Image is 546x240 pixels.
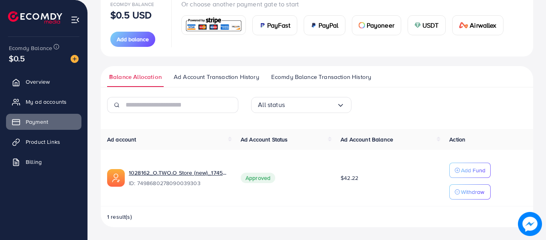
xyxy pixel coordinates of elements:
span: Ad Account Balance [341,135,393,143]
img: ic-ads-acc.e4c84228.svg [107,169,125,187]
span: 1 result(s) [107,213,132,221]
span: Add balance [117,35,149,43]
img: logo [8,11,62,24]
button: Add balance [110,32,155,47]
a: My ad accounts [6,94,81,110]
a: cardAirwallex [452,15,503,35]
a: card [181,15,246,35]
input: Search for option [285,99,337,111]
span: PayFast [267,20,290,30]
img: card [459,22,469,28]
span: Ad Account Transaction History [174,73,259,81]
img: menu [71,15,80,24]
a: 1028162_O.TWO.O Store (new)_1745922898267 [129,169,228,177]
span: Payment [26,118,48,126]
a: Billing [6,154,81,170]
a: Product Links [6,134,81,150]
span: Action [449,135,465,143]
span: USDT [422,20,439,30]
a: cardPayFast [252,15,297,35]
a: Overview [6,74,81,90]
img: card [184,16,243,34]
span: Overview [26,78,50,86]
img: image [518,212,542,236]
img: image [71,55,79,63]
img: card [359,22,365,28]
a: cardPayPal [304,15,345,35]
a: cardUSDT [408,15,446,35]
button: Add Fund [449,163,491,178]
span: Balance Allocation [109,73,162,81]
span: Billing [26,158,42,166]
span: Product Links [26,138,60,146]
span: Payoneer [367,20,394,30]
img: card [259,22,266,28]
span: Ecomdy Balance [9,44,52,52]
p: Withdraw [461,187,484,197]
a: cardPayoneer [352,15,401,35]
span: Airwallex [470,20,496,30]
span: Ecomdy Balance [110,1,154,8]
span: My ad accounts [26,98,67,106]
span: $0.5 [9,52,25,64]
div: <span class='underline'>1028162_O.TWO.O Store (new)_1745922898267</span></br>7498680278090039303 [129,169,228,187]
span: ID: 7498680278090039303 [129,179,228,187]
p: $0.5 USD [110,10,152,20]
span: Ad account [107,135,136,143]
span: $42.22 [341,174,358,182]
span: Approved [241,173,275,183]
img: card [311,22,317,28]
button: Withdraw [449,184,491,200]
a: Payment [6,114,81,130]
span: PayPal [319,20,339,30]
span: All status [258,99,285,111]
p: Add Fund [461,165,485,175]
span: Ad Account Status [241,135,288,143]
div: Search for option [251,97,351,113]
img: card [414,22,421,28]
span: Ecomdy Balance Transaction History [271,73,371,81]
